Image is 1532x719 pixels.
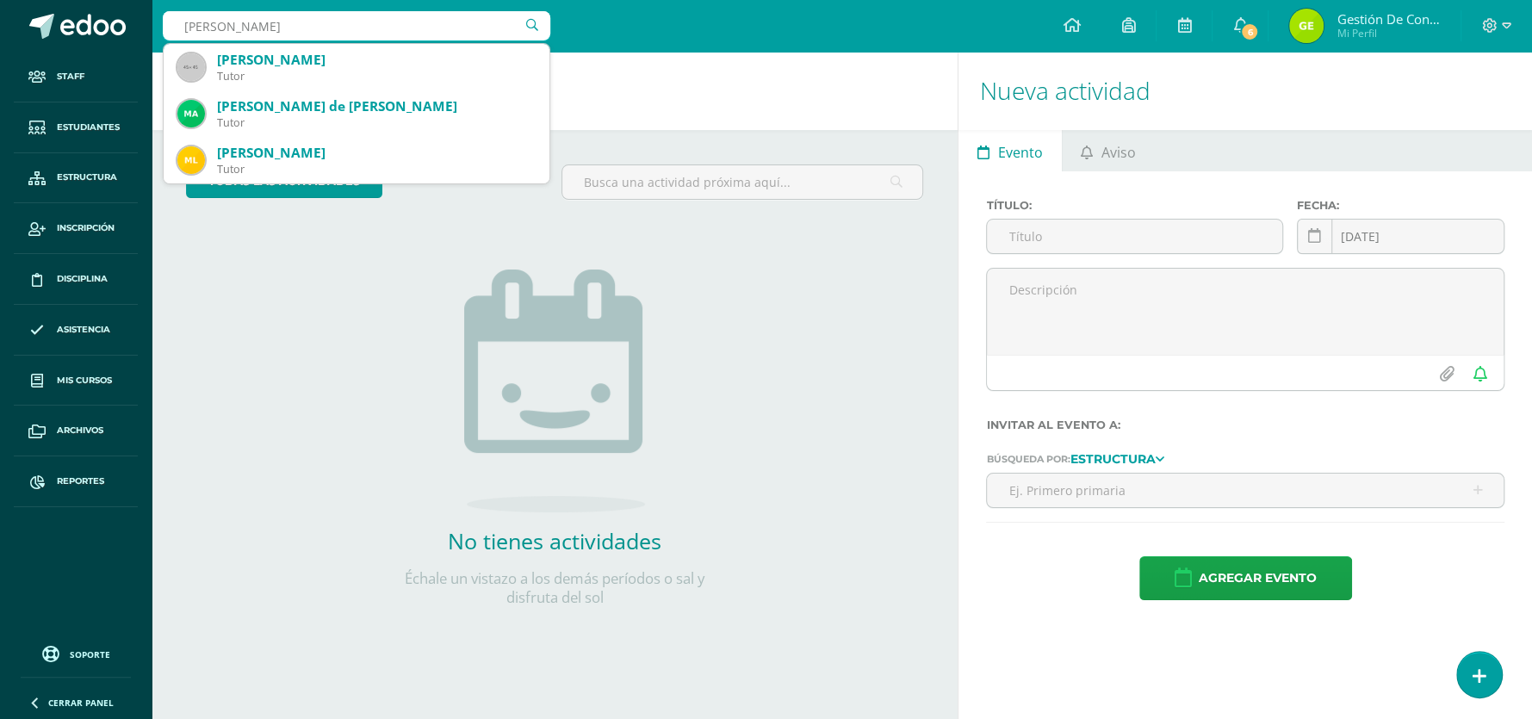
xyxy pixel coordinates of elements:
[1337,10,1440,28] span: Gestión de Convivencia
[177,100,205,127] img: 08ac73e8821711ae18fc7697694b5467.png
[57,424,103,437] span: Archivos
[14,406,138,456] a: Archivos
[21,642,131,665] a: Soporte
[1240,22,1259,41] span: 6
[14,456,138,507] a: Reportes
[70,648,110,660] span: Soporte
[14,52,138,102] a: Staff
[57,272,108,286] span: Disciplina
[1297,199,1504,212] label: Fecha:
[987,474,1504,507] input: Ej. Primero primaria
[217,162,536,177] div: Tutor
[217,115,536,130] div: Tutor
[986,199,1282,212] label: Título:
[1298,220,1504,253] input: Fecha de entrega
[464,270,645,512] img: no_activities.png
[57,221,115,235] span: Inscripción
[382,526,727,555] h2: No tienes actividades
[986,418,1504,431] label: Invitar al evento a:
[986,453,1070,465] span: Búsqueda por:
[57,170,117,184] span: Estructura
[1139,556,1352,600] button: Agregar evento
[48,697,114,709] span: Cerrar panel
[14,153,138,204] a: Estructura
[57,121,120,134] span: Estudiantes
[1289,9,1324,43] img: c4fdb2b3b5c0576fe729d7be1ce23d7b.png
[57,323,110,337] span: Asistencia
[163,11,550,40] input: Busca un usuario...
[217,144,536,162] div: [PERSON_NAME]
[958,130,1061,171] a: Evento
[57,374,112,387] span: Mis cursos
[57,474,104,488] span: Reportes
[998,132,1043,173] span: Evento
[14,203,138,254] a: Inscripción
[14,254,138,305] a: Disciplina
[1337,26,1440,40] span: Mi Perfil
[1070,452,1163,464] a: Estructura
[987,220,1281,253] input: Título
[172,52,937,130] h1: Actividades
[979,52,1511,130] h1: Nueva actividad
[14,356,138,406] a: Mis cursos
[1063,130,1155,171] a: Aviso
[217,69,536,84] div: Tutor
[1070,451,1155,467] strong: Estructura
[177,53,205,81] img: 45x45
[177,146,205,174] img: 8078f7f497172eed686f4aa56df05b18.png
[57,70,84,84] span: Staff
[217,51,536,69] div: [PERSON_NAME]
[1101,132,1136,173] span: Aviso
[1199,557,1317,599] span: Agregar evento
[382,569,727,607] p: Échale un vistazo a los demás períodos o sal y disfruta del sol
[14,305,138,356] a: Asistencia
[562,165,922,199] input: Busca una actividad próxima aquí...
[14,102,138,153] a: Estudiantes
[217,97,536,115] div: [PERSON_NAME] de [PERSON_NAME]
